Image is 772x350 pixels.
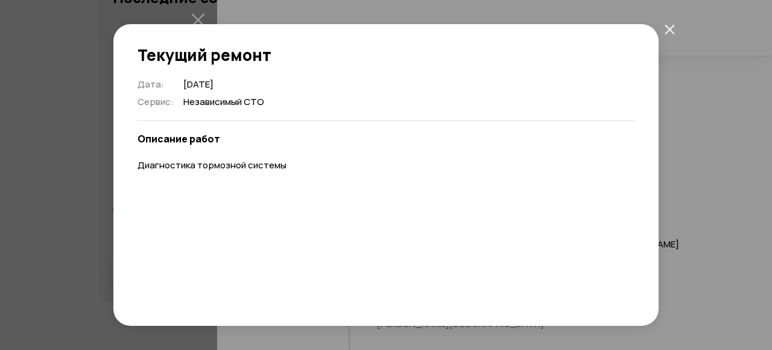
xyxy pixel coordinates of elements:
span: [DATE] [183,78,264,91]
span: Независимый СТО [183,96,264,109]
p: Диагностика тормозной системы [138,159,634,172]
h2: Текущий ремонт [138,46,634,64]
button: закрыть [659,18,680,40]
span: Дата : [138,78,164,91]
h5: Описание работ [138,133,634,145]
span: Сервис : [138,95,174,108]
